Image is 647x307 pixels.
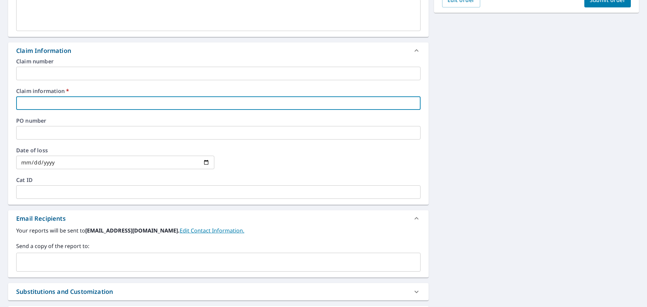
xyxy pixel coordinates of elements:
[16,148,214,153] label: Date of loss
[16,287,113,296] div: Substitutions and Customization
[180,227,244,234] a: EditContactInfo
[16,214,66,223] div: Email Recipients
[85,227,180,234] b: [EMAIL_ADDRESS][DOMAIN_NAME].
[16,118,421,123] label: PO number
[8,210,429,226] div: Email Recipients
[16,177,421,183] label: Cat ID
[16,59,421,64] label: Claim number
[16,226,421,235] label: Your reports will be sent to
[8,283,429,300] div: Substitutions and Customization
[16,46,71,55] div: Claim Information
[16,88,421,94] label: Claim information
[8,42,429,59] div: Claim Information
[16,242,421,250] label: Send a copy of the report to:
